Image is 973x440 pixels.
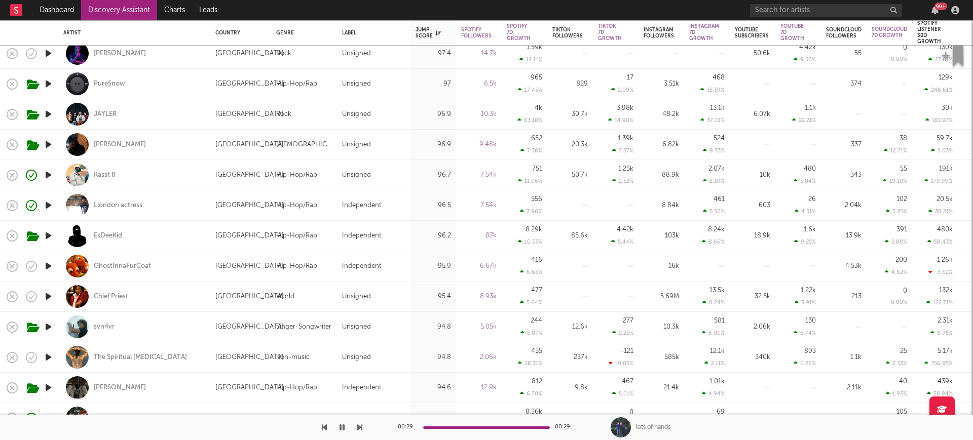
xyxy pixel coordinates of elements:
[644,321,679,333] div: 10.3k
[518,238,542,245] div: 10.53 %
[826,139,862,151] div: 337
[526,409,542,415] div: 8.36k
[644,108,679,121] div: 48.2k
[826,48,862,60] div: 55
[276,139,332,151] div: [DEMOGRAPHIC_DATA]
[735,291,770,303] div: 32.5k
[461,382,497,394] div: 12.9k
[461,48,497,60] div: 14.7k
[520,147,542,154] div: 7.38 %
[700,87,725,93] div: 15.39 %
[94,201,142,210] a: Llondon actress
[713,74,725,81] div: 468
[94,110,117,119] a: JAYLER
[896,409,907,415] div: 105
[416,169,451,181] div: 96.7
[416,230,451,242] div: 96.2
[520,208,542,215] div: 7.96 %
[215,108,284,121] div: [GEOGRAPHIC_DATA]
[612,178,633,184] div: 2.52 %
[416,382,451,394] div: 94.6
[938,317,953,324] div: 2.31k
[891,300,907,305] div: 0.00 %
[714,135,725,142] div: 524
[552,230,588,242] div: 85.6k
[886,390,907,397] div: 1.93 %
[215,199,284,212] div: [GEOGRAPHIC_DATA]
[804,226,816,233] div: 1.6k
[792,117,816,124] div: 22.21 %
[644,291,679,303] div: 5.69M
[804,166,816,172] div: 480
[342,108,371,121] div: Unsigned
[644,27,674,39] div: Instagram Followers
[215,321,284,333] div: [GEOGRAPHIC_DATA]
[704,360,725,367] div: 2.11 %
[461,78,497,90] div: 6.5k
[532,378,542,385] div: 812
[398,421,418,433] div: 00:29
[735,199,770,212] div: 603
[552,321,588,333] div: 12.6k
[520,330,542,336] div: 5.07 %
[531,257,542,263] div: 416
[94,171,116,180] a: Kasst 8
[622,378,633,385] div: 467
[461,321,497,333] div: 5.05k
[644,78,679,90] div: 3.51k
[461,27,492,39] div: Spotify Followers
[702,238,725,245] div: 8.66 %
[735,230,770,242] div: 18.9k
[276,230,317,242] div: Hip-Hop/Rap
[215,169,284,181] div: [GEOGRAPHIC_DATA]
[552,139,588,151] div: 20.3k
[215,30,261,36] div: Country
[342,230,381,242] div: Independent
[938,378,953,385] div: 439k
[215,382,284,394] div: [GEOGRAPHIC_DATA]
[794,56,816,63] div: 9.56 %
[805,317,816,324] div: 130
[714,317,725,324] div: 581
[609,360,633,367] div: -0.05 %
[94,353,187,362] div: The Spiritual [MEDICAL_DATA]
[342,169,371,181] div: Unsigned
[708,166,725,172] div: 2.07k
[342,139,371,151] div: Unsigned
[937,196,953,203] div: 20.5k
[612,147,633,154] div: 7.37 %
[531,287,542,294] div: 477
[518,87,542,93] div: 17.45 %
[94,49,146,58] div: [PERSON_NAME]
[342,30,400,36] div: Label
[552,27,583,39] div: Tiktok Followers
[215,78,284,90] div: [GEOGRAPHIC_DATA]
[885,238,907,245] div: 2.88 %
[94,79,125,89] a: PureSnow
[552,169,588,181] div: 50.7k
[215,139,284,151] div: [GEOGRAPHIC_DATA]
[928,56,953,63] div: 27.61 %
[94,231,122,241] div: EsDeeKid
[794,330,816,336] div: 6.74 %
[526,226,542,233] div: 8.29k
[276,169,317,181] div: Hip-Hop/Rap
[735,321,770,333] div: 2.06k
[938,348,953,354] div: 5.17k
[461,169,497,181] div: 7.54k
[617,226,633,233] div: 4.42k
[702,330,725,336] div: 6.00 %
[598,23,622,42] div: Tiktok 7D Growth
[794,360,816,367] div: 0.26 %
[517,117,542,124] div: 63.10 %
[804,348,816,354] div: 893
[94,323,115,332] div: svn4vr
[215,291,284,303] div: [GEOGRAPHIC_DATA]
[689,23,719,42] div: Instagram 7D Growth
[520,390,542,397] div: 6.70 %
[700,117,725,124] div: 37.18 %
[520,269,542,275] div: 6.65 %
[276,260,317,272] div: Hip-Hop/Rap
[618,135,633,142] div: 1.39k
